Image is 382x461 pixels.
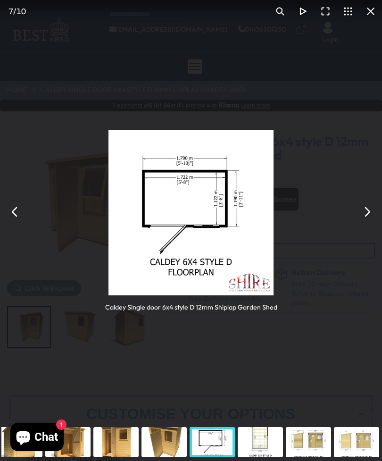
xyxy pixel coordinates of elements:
[356,201,378,223] button: Next
[8,6,13,16] span: 7
[4,201,26,223] button: Previous
[17,6,26,16] span: 10
[105,295,277,312] div: Caldey Single door 6x4 style D 12mm Shiplap Garden Shed
[8,423,66,453] inbox-online-store-chat: Shopify online store chat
